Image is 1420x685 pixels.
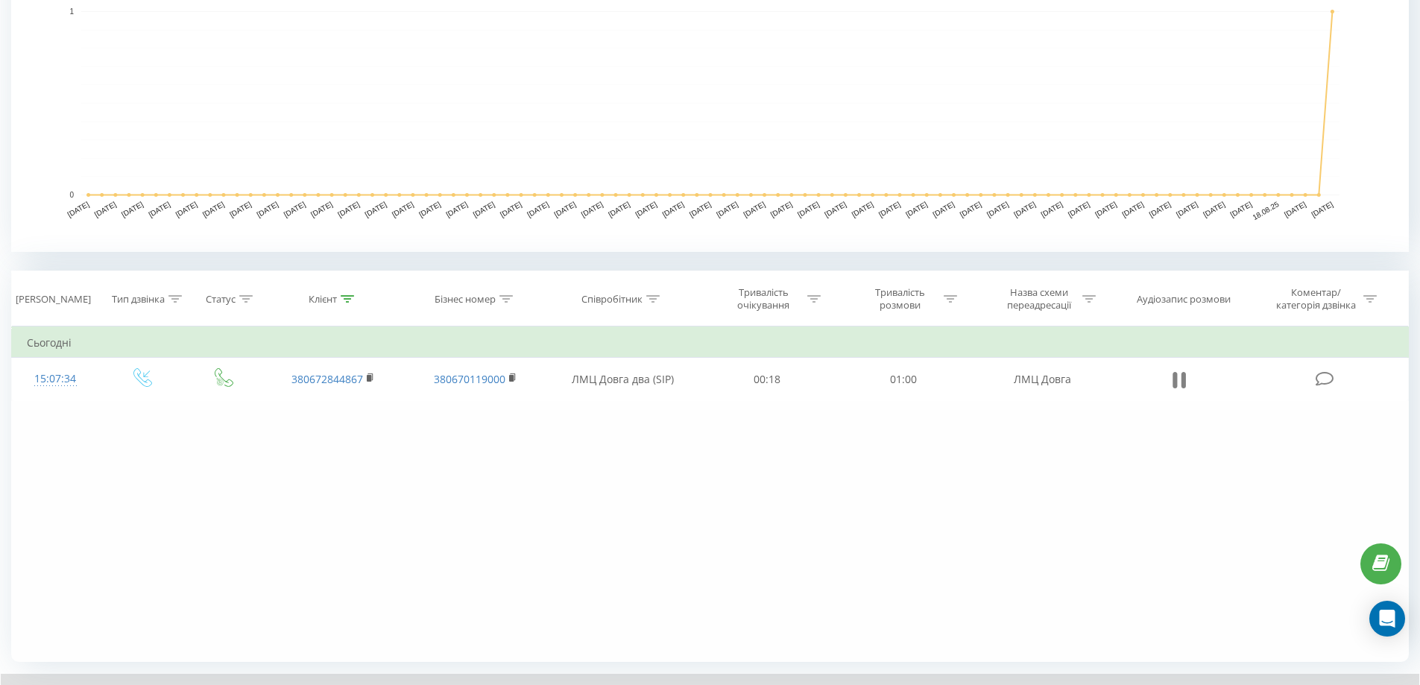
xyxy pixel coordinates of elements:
text: [DATE] [688,200,713,218]
text: [DATE] [985,200,1010,218]
text: [DATE] [580,200,605,218]
text: [DATE] [715,200,739,218]
text: [DATE] [66,200,91,218]
text: 18.08.25 [1251,200,1281,221]
text: [DATE] [877,200,902,218]
text: [DATE] [661,200,686,218]
text: [DATE] [391,200,415,218]
div: Аудіозапис розмови [1137,293,1231,306]
text: [DATE] [201,200,226,218]
text: [DATE] [796,200,821,218]
td: ЛМЦ Довга [971,358,1113,401]
text: 0 [69,191,74,199]
text: [DATE] [769,200,794,218]
text: [DATE] [1094,200,1118,218]
div: [PERSON_NAME] [16,293,91,306]
text: [DATE] [309,200,334,218]
div: Клієнт [309,293,337,306]
text: [DATE] [931,200,956,218]
text: [DATE] [472,200,496,218]
div: Співробітник [581,293,643,306]
text: [DATE] [1148,200,1173,218]
div: Статус [206,293,236,306]
text: [DATE] [553,200,578,218]
text: [DATE] [228,200,253,218]
text: [DATE] [120,200,145,218]
a: 380672844867 [291,372,363,386]
text: [DATE] [417,200,442,218]
text: [DATE] [851,200,875,218]
text: [DATE] [1012,200,1037,218]
div: Тривалість розмови [860,286,940,312]
text: [DATE] [283,200,307,218]
text: [DATE] [93,200,118,218]
text: [DATE] [444,200,469,218]
text: [DATE] [1283,200,1307,218]
div: Коментар/категорія дзвінка [1272,286,1360,312]
text: [DATE] [959,200,983,218]
text: [DATE] [904,200,929,218]
text: 1 [69,7,74,16]
div: 15:07:34 [27,364,84,394]
text: [DATE] [526,200,550,218]
text: [DATE] [1202,200,1226,218]
text: [DATE] [499,200,523,218]
div: Тривалість очікування [724,286,804,312]
text: [DATE] [1175,200,1199,218]
text: [DATE] [364,200,388,218]
text: [DATE] [1229,200,1254,218]
text: [DATE] [1120,200,1145,218]
td: 01:00 [836,358,972,401]
td: ЛМЦ Довга два (SIP) [546,358,699,401]
div: Назва схеми переадресації [999,286,1079,312]
div: Open Intercom Messenger [1369,601,1405,637]
text: [DATE] [634,200,658,218]
div: Тип дзвінка [112,293,165,306]
div: Бізнес номер [435,293,496,306]
text: [DATE] [607,200,631,218]
td: 00:18 [699,358,836,401]
text: [DATE] [1040,200,1064,218]
text: [DATE] [174,200,199,218]
a: 380670119000 [434,372,505,386]
text: [DATE] [336,200,361,218]
text: [DATE] [147,200,171,218]
text: [DATE] [823,200,848,218]
text: [DATE] [742,200,767,218]
text: [DATE] [1310,200,1334,218]
text: [DATE] [1067,200,1091,218]
text: [DATE] [256,200,280,218]
td: Сьогодні [12,328,1409,358]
